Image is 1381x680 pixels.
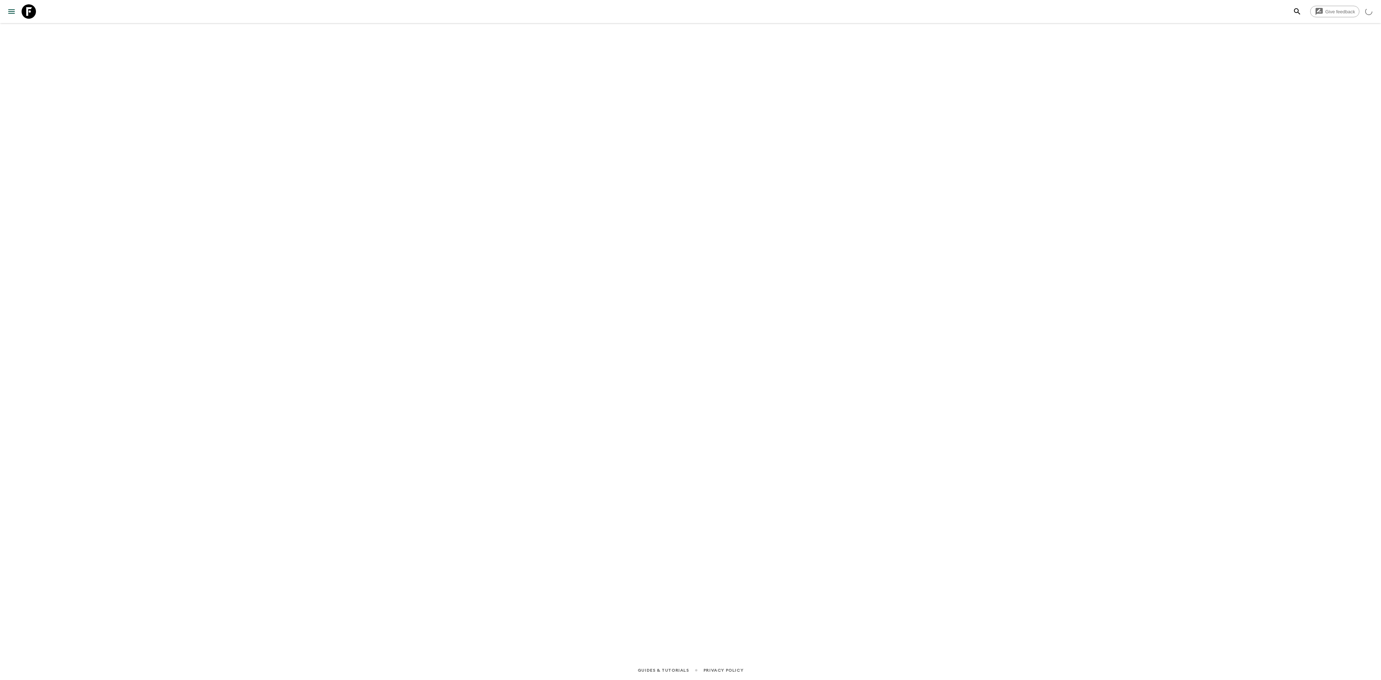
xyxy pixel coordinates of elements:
span: Give feedback [1321,9,1359,14]
a: Give feedback [1310,6,1359,17]
a: Guides & Tutorials [638,666,689,674]
a: Privacy Policy [703,666,743,674]
button: search adventures [1290,4,1304,19]
button: menu [4,4,19,19]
